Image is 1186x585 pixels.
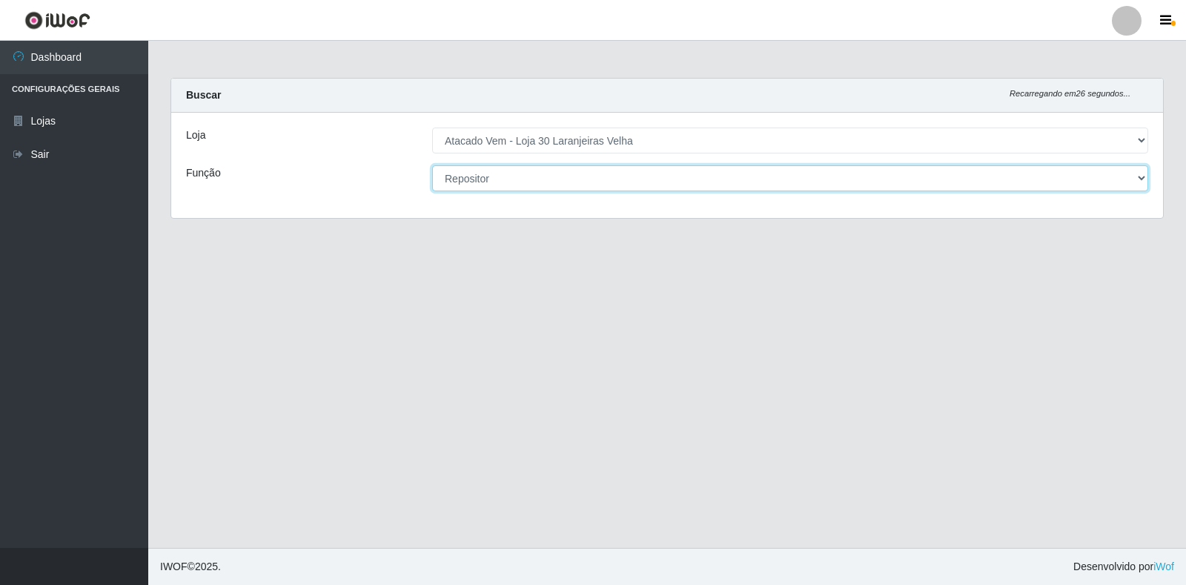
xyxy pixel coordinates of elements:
label: Loja [186,128,205,143]
a: iWof [1153,561,1174,572]
strong: Buscar [186,89,221,101]
span: IWOF [160,561,188,572]
label: Função [186,165,221,181]
img: CoreUI Logo [24,11,90,30]
span: © 2025 . [160,559,221,575]
i: Recarregando em 26 segundos... [1010,89,1130,98]
span: Desenvolvido por [1073,559,1174,575]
